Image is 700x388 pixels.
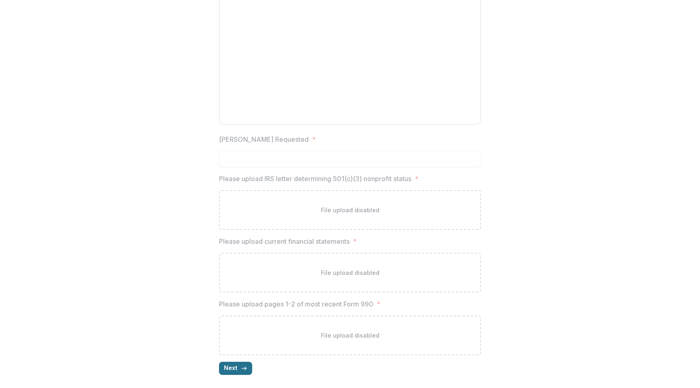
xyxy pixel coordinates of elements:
p: File upload disabled [321,331,379,340]
p: File upload disabled [321,268,379,277]
button: Next [219,362,252,375]
p: File upload disabled [321,206,379,214]
p: Please upload current financial statements [219,236,350,246]
p: [PERSON_NAME] Requested [219,134,309,144]
p: Please upload IRS letter determining 501(c)(3) nonprofit status [219,174,411,184]
p: Please upload pages 1-2 of most recent Form 990 [219,299,373,309]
